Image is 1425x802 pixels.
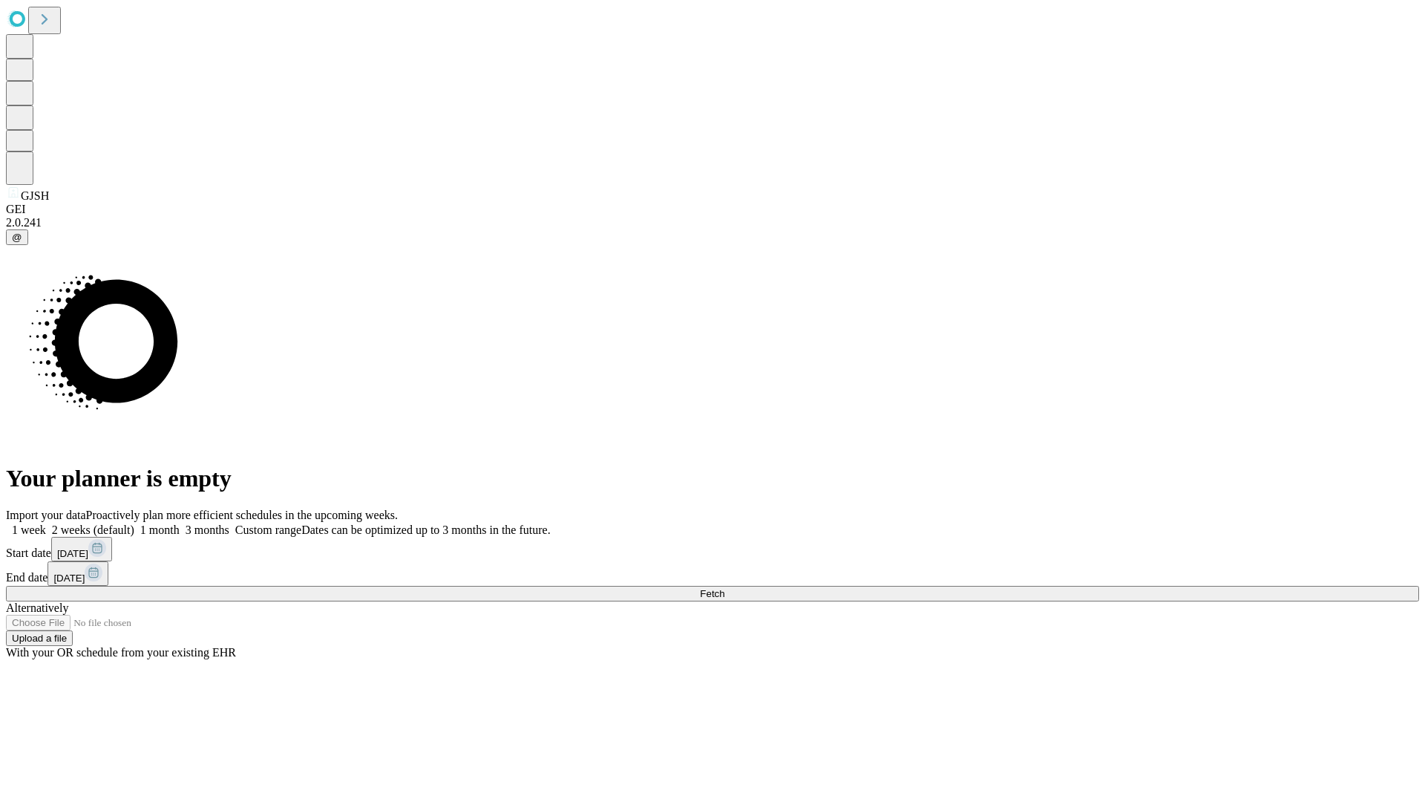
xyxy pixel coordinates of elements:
span: Custom range [235,524,301,536]
span: 1 month [140,524,180,536]
button: Upload a file [6,630,73,646]
span: Alternatively [6,601,68,614]
span: 3 months [186,524,229,536]
span: Dates can be optimized up to 3 months in the future. [301,524,550,536]
button: Fetch [6,586,1419,601]
button: [DATE] [51,537,112,561]
span: Import your data [6,509,86,521]
span: 2 weeks (default) [52,524,134,536]
h1: Your planner is empty [6,465,1419,492]
div: 2.0.241 [6,216,1419,229]
span: [DATE] [57,548,88,559]
span: @ [12,232,22,243]
div: GEI [6,203,1419,216]
span: With your OR schedule from your existing EHR [6,646,236,659]
span: Proactively plan more efficient schedules in the upcoming weeks. [86,509,398,521]
span: Fetch [700,588,724,599]
div: Start date [6,537,1419,561]
button: [DATE] [47,561,108,586]
span: 1 week [12,524,46,536]
span: GJSH [21,189,49,202]
button: @ [6,229,28,245]
span: [DATE] [53,573,85,584]
div: End date [6,561,1419,586]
